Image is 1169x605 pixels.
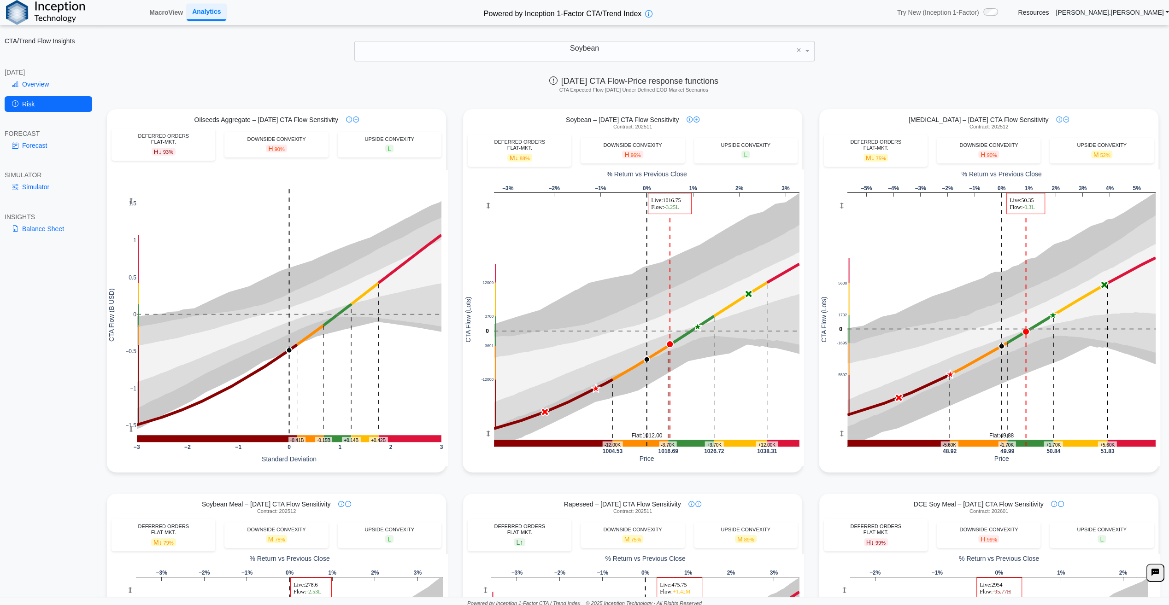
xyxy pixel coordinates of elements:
div: SIMULATOR [5,171,92,179]
a: Risk [5,96,92,112]
div: UPSIDE CONVEXITY [342,136,437,142]
span: Contract: 202601 [969,508,1008,514]
span: L [741,151,750,158]
span: 88% [520,156,530,161]
span: H [622,151,643,158]
span: M [507,154,532,162]
span: Try New (Inception 1-Factor) [897,8,979,17]
span: ↓ [159,539,162,546]
div: DOWNSIDE CONVEXITY [229,527,323,533]
img: info-icon.svg [1051,501,1057,507]
span: Oilseeds Aggregate – [DATE] CTA Flow Sensitivity [194,116,338,124]
a: Forecast [5,138,92,153]
img: plus-icon.svg [695,501,701,507]
a: MacroView [146,5,187,20]
span: 78% [275,537,285,542]
span: Contract: 202511 [613,124,652,130]
div: UPSIDE CONVEXITY [699,527,793,533]
span: Soybean Meal – [DATE] CTA Flow Sensitivity [202,500,331,508]
span: M [864,154,888,162]
span: Contract: 202512 [969,124,1008,130]
div: DEFERRED ORDERS FLAT-MKT. [828,139,923,151]
div: UPSIDE CONVEXITY [699,142,793,148]
span: H [978,151,999,158]
span: 99% [875,540,886,546]
span: 93% [163,149,173,155]
span: Clear value [795,41,803,61]
span: 96% [630,152,640,158]
span: Rapeseed – [DATE] CTA Flow Sensitivity [564,500,681,508]
img: plus-icon.svg [345,501,351,507]
span: L [514,538,525,546]
h5: CTA Expected Flow [DATE] Under Defined EOD Market Scenarios [104,87,1163,93]
img: info-icon.svg [346,116,352,122]
span: [MEDICAL_DATA] – [DATE] CTA Flow Sensitivity [909,116,1048,124]
span: 90% [987,152,997,158]
span: Soybean – [DATE] CTA Flow Sensitivity [566,116,679,124]
span: H [978,535,999,543]
span: H [266,145,287,152]
img: info-icon.svg [687,116,693,122]
div: DOWNSIDE CONVEXITY [941,527,1036,533]
div: DOWNSIDE CONVEXITY [585,142,680,148]
span: ↓ [159,148,162,155]
div: DEFERRED ORDERS FLAT-MKT. [828,524,923,535]
span: 79% [164,540,174,546]
span: Soybean [570,44,599,52]
span: ↓ [515,154,518,162]
div: UPSIDE CONVEXITY [1054,527,1149,533]
div: [DATE] [5,68,92,76]
span: [DATE] CTA Flow-Price response functions [549,76,718,86]
span: M [735,535,757,543]
span: L [385,145,394,152]
a: Simulator [5,179,92,195]
span: 89% [744,537,754,542]
span: DCE Soy Meal – [DATE] CTA Flow Sensitivity [914,500,1044,508]
span: M [151,538,176,546]
span: 99% [987,537,997,542]
span: Contract: 202512 [257,508,296,514]
div: DEFERRED ORDERS FLAT-MKT. [116,133,211,145]
img: info-icon.svg [1056,116,1062,122]
div: DOWNSIDE CONVEXITY [941,142,1036,148]
img: plus-icon.svg [693,116,699,122]
img: info-icon.svg [338,501,344,507]
a: [PERSON_NAME].[PERSON_NAME] [1056,8,1169,17]
div: DOWNSIDE CONVEXITY [229,136,323,142]
a: Overview [5,76,92,92]
span: H [152,148,176,156]
div: DEFERRED ORDERS FLAT-MKT. [472,524,567,535]
span: 90% [275,146,285,152]
div: DOWNSIDE CONVEXITY [585,527,680,533]
span: L [385,535,394,543]
span: M [266,535,288,543]
span: M [1091,151,1113,158]
img: plus-icon.svg [1063,116,1069,122]
span: H [864,538,888,546]
a: Resources [1018,8,1049,17]
span: 75% [631,537,641,542]
span: × [796,46,801,54]
div: UPSIDE CONVEXITY [1054,142,1149,148]
span: L [1098,535,1106,543]
span: Contract: 202511 [613,508,652,514]
div: FORECAST [5,129,92,138]
span: M [622,535,644,543]
a: Analytics [187,4,226,21]
span: 75% [875,156,886,161]
img: plus-icon.svg [1058,501,1064,507]
div: UPSIDE CONVEXITY [342,527,437,533]
img: plus-icon.svg [353,116,359,122]
a: Balance Sheet [5,221,92,237]
span: ↓ [871,539,874,546]
div: INSIGHTS [5,213,92,221]
div: DEFERRED ORDERS FLAT-MKT. [116,524,211,535]
div: DEFERRED ORDERS FLAT-MKT. [472,139,567,151]
span: 52% [1100,152,1110,158]
span: ↑ [520,539,523,546]
img: info-icon.svg [688,501,694,507]
h2: Powered by Inception 1-Factor CTA/Trend Index [480,6,645,19]
span: ↓ [871,154,874,162]
h2: CTA/Trend Flow Insights [5,37,92,45]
